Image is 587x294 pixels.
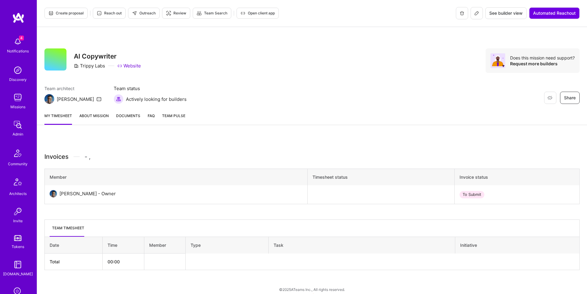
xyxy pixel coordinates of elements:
div: Does this mission need support? [510,55,575,61]
div: Trippy Labs [74,63,105,69]
button: See builder view [485,7,527,19]
div: Request more builders [510,61,575,67]
img: guide book [12,258,24,271]
button: Team Search [193,8,231,19]
span: See builder view [489,10,523,16]
a: FAQ [148,113,155,125]
th: Total [45,254,103,270]
img: Team Architect [44,94,54,104]
span: 4 [19,36,24,40]
span: Documents [116,113,140,119]
th: Type [186,237,269,254]
i: icon CompanyGray [74,63,79,68]
a: Website [117,63,141,69]
span: Reach out [97,10,122,16]
img: User Avatar [50,190,57,197]
button: Automated Reachout [529,7,580,19]
div: Discovery [9,76,27,83]
div: Notifications [7,48,29,54]
span: Team Pulse [162,113,185,118]
div: Admin [13,131,23,137]
img: bell [12,36,24,48]
img: Architects [10,176,25,190]
div: Community [8,161,28,167]
span: Actively looking for builders [126,96,187,102]
img: Community [10,146,25,161]
th: Task [268,237,455,254]
th: Time [103,237,144,254]
div: Invite [13,218,23,224]
span: Share [564,95,576,101]
th: Date [45,237,103,254]
i: icon Targeter [166,11,171,16]
div: Architects [9,190,27,197]
a: Team Pulse [162,113,185,125]
th: Member [144,237,185,254]
img: admin teamwork [12,119,24,131]
button: Review [162,8,190,19]
button: Open client app [237,8,279,19]
th: 00:00 [103,254,144,270]
div: Missions [10,104,25,110]
span: Team architect [44,85,101,92]
span: Open client app [240,10,275,16]
i: icon Mail [97,97,101,101]
img: Divider [74,152,80,161]
span: Team Search [197,10,227,16]
img: Invite [12,205,24,218]
span: Team status [114,85,187,92]
img: discovery [12,64,24,76]
i: icon Proposal [48,11,53,16]
th: Member [45,169,308,185]
div: [PERSON_NAME] - Owner [59,190,116,197]
div: [DOMAIN_NAME] [3,271,33,277]
a: My timesheet [44,113,72,125]
span: Automated Reachout [533,10,576,16]
img: logo [12,12,25,23]
th: Initiative [455,237,579,254]
a: Documents [116,113,140,125]
a: About Mission [79,113,109,125]
button: Outreach [128,8,160,19]
span: Review [166,10,186,16]
th: Invoice status [454,169,579,185]
button: Share [560,92,580,104]
div: [PERSON_NAME] [57,96,94,102]
h3: AI Copywriter [74,52,141,60]
span: Outreach [132,10,156,16]
img: tokens [14,235,21,241]
i: icon EyeClosed [547,95,552,100]
img: teamwork [12,91,24,104]
li: Team timesheet [50,225,84,237]
span: - , [85,152,91,161]
span: Create proposal [48,10,84,16]
img: Avatar [490,53,505,68]
button: Create proposal [44,8,88,19]
div: Tokens [12,243,24,250]
span: Invoices [44,152,69,161]
th: Timesheet status [308,169,454,185]
div: To Submit [460,191,484,198]
button: Reach out [93,8,126,19]
img: Actively looking for builders [114,94,123,104]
